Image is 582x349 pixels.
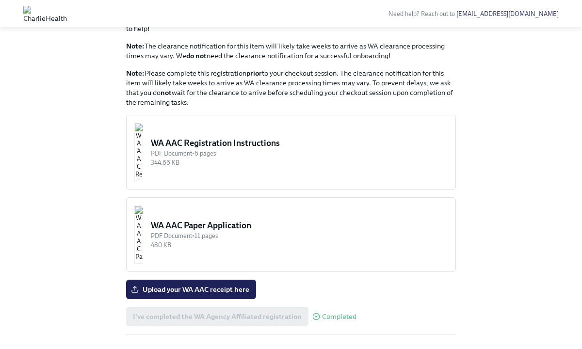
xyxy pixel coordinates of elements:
p: The clearance notification for this item will likely take weeks to arrive as WA clearance process... [126,41,456,61]
div: WA AAC Registration Instructions [151,137,448,149]
span: Completed [322,313,356,320]
div: PDF Document • 11 pages [151,231,448,240]
p: Please complete this registration to your checkout session. The clearance notification for this i... [126,68,456,107]
span: Need help? Reach out to [388,10,559,17]
button: WA AAC Paper ApplicationPDF Document•11 pages480 KB [126,197,456,272]
div: WA AAC Paper Application [151,220,448,231]
div: 480 KB [151,240,448,250]
a: [EMAIL_ADDRESS][DOMAIN_NAME] [456,10,559,17]
strong: Note: [126,69,145,78]
strong: Note: [126,42,145,50]
img: CharlieHealth [23,6,67,21]
div: 344.66 KB [151,158,448,167]
div: PDF Document • 6 pages [151,149,448,158]
strong: prior [246,69,262,78]
button: WA AAC Registration InstructionsPDF Document•6 pages344.66 KB [126,115,456,190]
label: Upload your WA AAC receipt here [126,280,256,299]
strong: not [161,88,172,97]
strong: do not [186,51,207,60]
img: WA AAC Registration Instructions [134,123,143,181]
span: Upload your WA AAC receipt here [133,285,249,294]
img: WA AAC Paper Application [134,206,143,264]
